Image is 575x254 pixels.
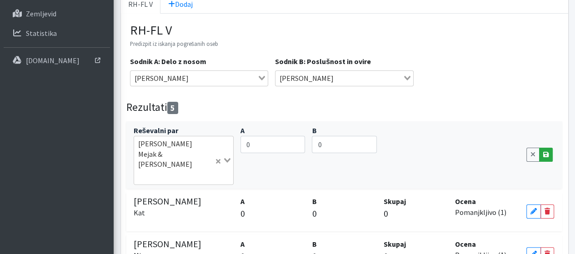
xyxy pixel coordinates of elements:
h4: Rezultati [126,101,178,115]
div: Search for option [275,70,414,86]
div: Search for option [130,70,269,86]
small: Predizpit iz iskanja pogrešanih oseb [130,40,218,47]
strong: B [312,126,316,135]
h5: [PERSON_NAME] [134,196,234,218]
strong: B [312,197,316,206]
strong: A [240,126,245,135]
p: Pomanjkljivo (1) [455,207,520,218]
input: Search for option [337,73,402,84]
strong: A [240,197,245,206]
p: [DOMAIN_NAME] [26,56,80,65]
a: [DOMAIN_NAME] [4,51,110,70]
label: Sodnik B: Poslušnost in ovire [275,56,371,67]
span: 5 [167,102,178,114]
small: Kat [134,208,145,217]
strong: Reševalni par [134,126,179,135]
p: 0 [312,207,376,220]
p: Zemljevid [26,9,56,18]
strong: Skupaj [384,239,406,249]
strong: Ocena [455,197,476,206]
a: Zemljevid [4,5,110,23]
input: Search for option [192,73,257,84]
span: [PERSON_NAME] [277,73,336,84]
p: 0 [240,207,305,220]
span: [PERSON_NAME] Mejak & [PERSON_NAME] [136,138,213,169]
a: Statistika [4,24,110,42]
strong: B [312,239,316,249]
strong: Skupaj [384,197,406,206]
p: Statistika [26,29,57,38]
div: Search for option [134,136,234,185]
strong: Ocena [455,239,476,249]
span: [PERSON_NAME] [132,73,191,84]
button: Clear Selected [216,155,220,166]
input: Search for option [135,171,214,182]
p: 0 [384,207,448,220]
label: Sodnik A: Delo z nosom [130,56,206,67]
strong: A [240,239,245,249]
h3: RH-FL V [130,23,559,38]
